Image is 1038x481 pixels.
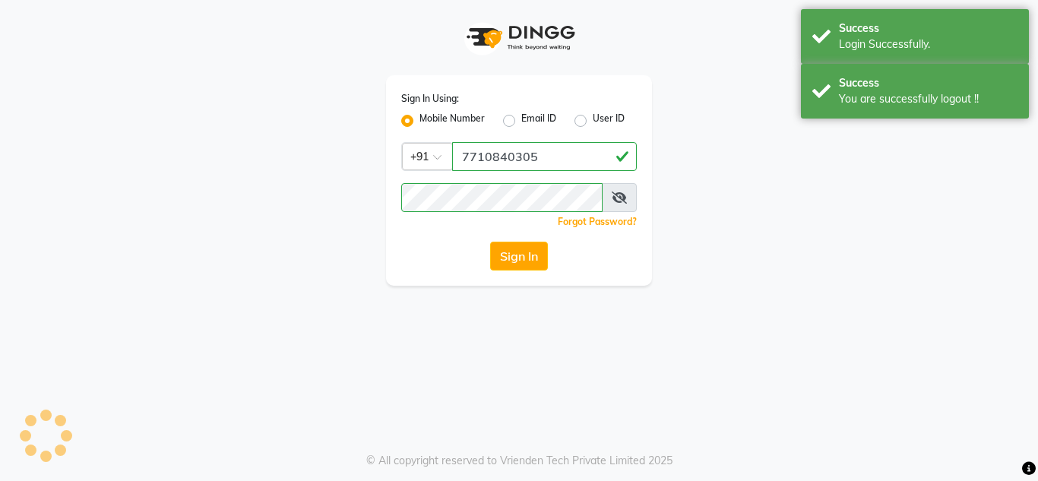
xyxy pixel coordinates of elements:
[458,15,580,60] img: logo1.svg
[452,142,637,171] input: Username
[521,112,556,130] label: Email ID
[419,112,485,130] label: Mobile Number
[401,183,603,212] input: Username
[839,21,1017,36] div: Success
[558,216,637,227] a: Forgot Password?
[839,36,1017,52] div: Login Successfully.
[839,91,1017,107] div: You are successfully logout !!
[593,112,625,130] label: User ID
[490,242,548,271] button: Sign In
[401,92,459,106] label: Sign In Using:
[839,75,1017,91] div: Success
